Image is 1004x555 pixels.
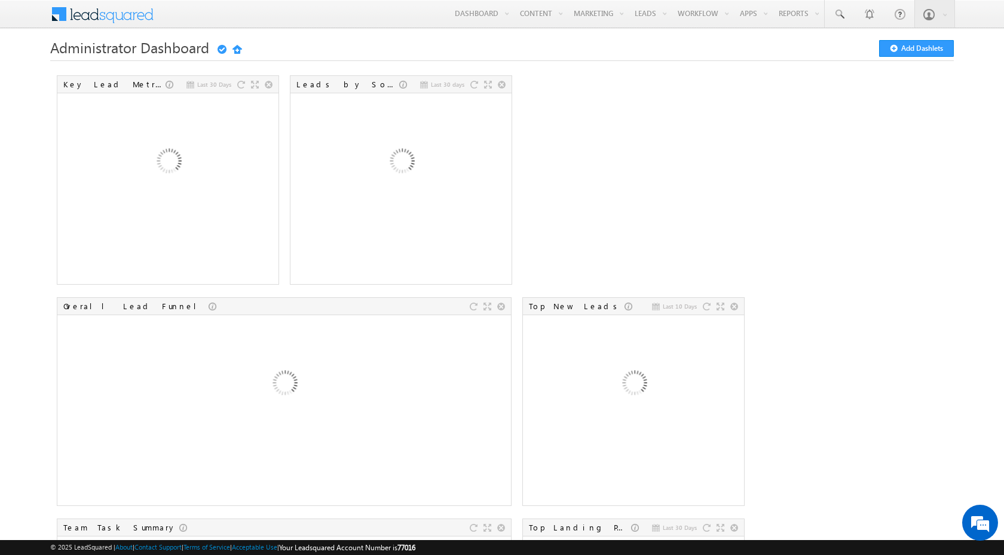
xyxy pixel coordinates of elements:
a: Contact Support [134,543,182,551]
div: Leads by Sources [296,79,399,90]
img: Loading... [104,99,232,227]
span: Administrator Dashboard [50,38,209,57]
span: Last 30 Days [663,522,697,533]
div: Overall Lead Funnel [63,301,209,312]
img: Loading... [570,321,698,449]
div: Key Lead Metrics [63,79,166,90]
span: Last 10 Days [663,301,697,312]
div: Top New Leads [529,301,625,312]
span: Last 30 Days [197,79,231,90]
a: About [115,543,133,551]
span: Last 30 days [431,79,464,90]
div: Team Task Summary [63,522,179,533]
a: Terms of Service [183,543,230,551]
button: Add Dashlets [879,40,954,57]
a: Acceptable Use [232,543,277,551]
span: © 2025 LeadSquared | | | | | [50,542,415,553]
span: Your Leadsquared Account Number is [279,543,415,552]
span: 77016 [397,543,415,552]
img: Loading... [220,321,348,449]
img: Loading... [337,99,466,227]
div: Top Landing Pages [529,522,631,533]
